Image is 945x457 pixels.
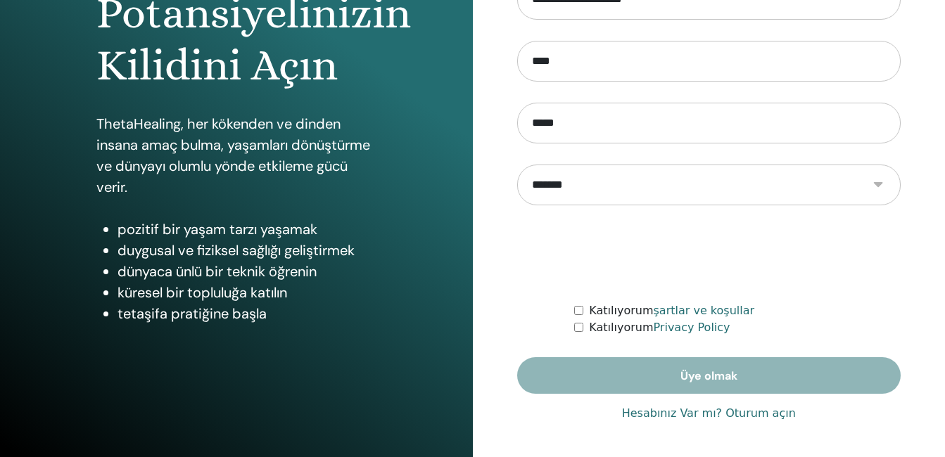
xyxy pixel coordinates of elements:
[118,303,376,324] li: tetaşifa pratiğine başla
[654,304,755,317] a: şartlar ve koşullar
[589,319,730,336] label: Katılıyorum
[118,240,376,261] li: duygusal ve fiziksel sağlığı geliştirmek
[622,405,796,422] a: Hesabınız Var mı? Oturum açın
[654,321,730,334] a: Privacy Policy
[118,282,376,303] li: küresel bir topluluğa katılın
[96,113,376,198] p: ThetaHealing, her kökenden ve dinden insana amaç bulma, yaşamları dönüştürme ve dünyayı olumlu yö...
[602,226,816,281] iframe: reCAPTCHA
[118,261,376,282] li: dünyaca ünlü bir teknik öğrenin
[589,302,754,319] label: Katılıyorum
[118,219,376,240] li: pozitif bir yaşam tarzı yaşamak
